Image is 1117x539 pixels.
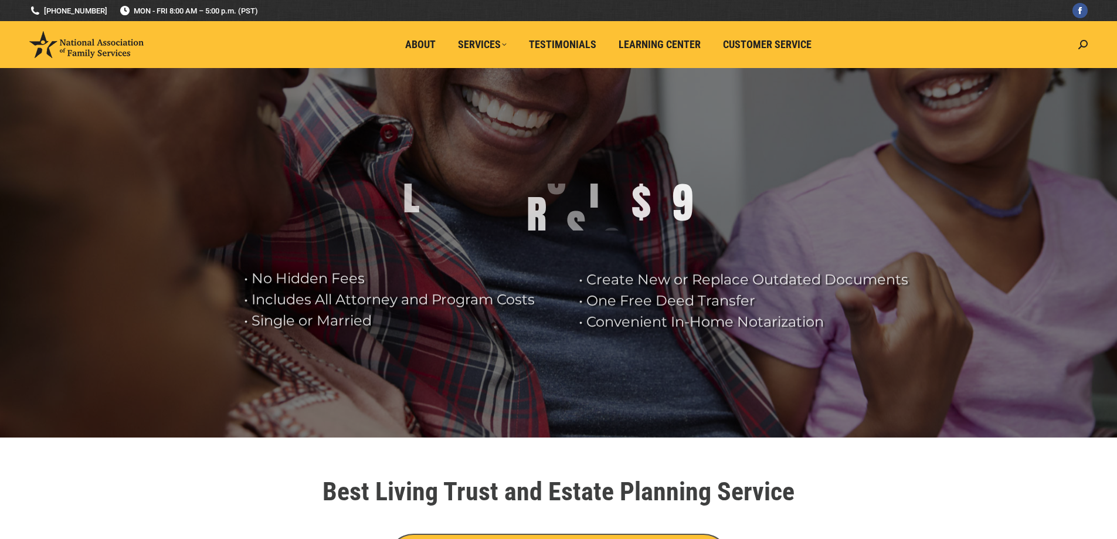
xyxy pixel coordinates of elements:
[29,5,107,16] a: [PHONE_NUMBER]
[458,38,507,51] span: Services
[546,153,566,200] div: U
[602,223,622,270] div: S
[29,31,144,58] img: National Association of Family Services
[619,38,701,51] span: Learning Center
[632,177,651,224] div: $
[586,167,602,213] div: T
[119,5,258,16] span: MON - FRI 8:00 AM – 5:00 p.m. (PST)
[527,192,546,239] div: R
[1072,3,1088,18] a: Facebook page opens in new window
[521,33,605,56] a: Testimonials
[579,269,919,333] rs-layer: • Create New or Replace Outdated Documents • One Free Deed Transfer • Convenient In-Home Notariza...
[230,479,887,504] h1: Best Living Trust and Estate Planning Service
[566,206,586,253] div: S
[244,268,564,331] rs-layer: • No Hidden Fees • Includes All Attorney and Program Costs • Single or Married
[405,38,436,51] span: About
[397,33,444,56] a: About
[529,38,596,51] span: Testimonials
[723,38,812,51] span: Customer Service
[715,33,820,56] a: Customer Service
[672,179,693,226] div: 9
[403,171,420,218] div: L
[610,33,709,56] a: Learning Center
